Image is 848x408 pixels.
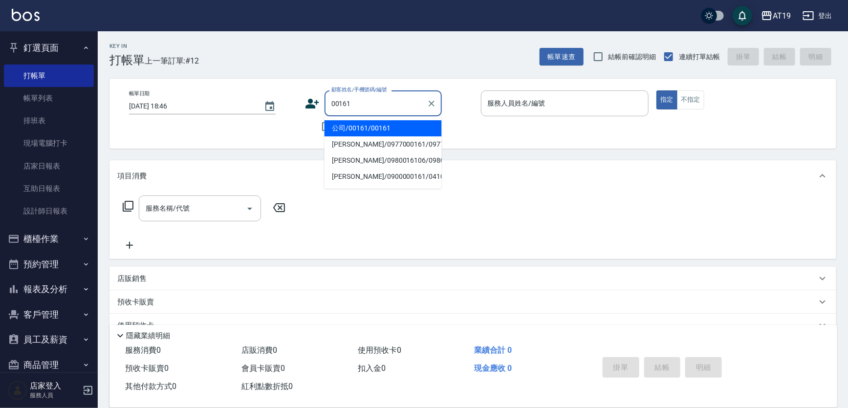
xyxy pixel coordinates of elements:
[4,252,94,277] button: 預約管理
[331,86,387,93] label: 顧客姓名/手機號碼/編號
[109,43,145,49] h2: Key In
[474,345,512,355] span: 業績合計 0
[8,381,27,400] img: Person
[325,169,442,185] li: [PERSON_NAME]/0900000161/04104
[4,226,94,252] button: 櫃檯作業
[241,382,293,391] span: 紅利點數折抵 0
[4,132,94,154] a: 現場電腦打卡
[125,382,176,391] span: 其他付款方式 0
[109,53,145,67] h3: 打帳單
[109,267,836,290] div: 店販銷售
[358,364,386,373] span: 扣入金 0
[241,364,285,373] span: 會員卡販賣 0
[258,95,282,118] button: Choose date, selected date is 2025-09-11
[4,177,94,200] a: 互助日報表
[656,90,677,109] button: 指定
[117,274,147,284] p: 店販銷售
[241,345,277,355] span: 店販消費 0
[30,391,80,400] p: 服務人員
[117,297,154,307] p: 預收卡販賣
[799,7,836,25] button: 登出
[540,48,584,66] button: 帳單速查
[773,10,791,22] div: AT19
[242,201,258,216] button: Open
[12,9,40,21] img: Logo
[4,35,94,61] button: 釘選頁面
[425,97,438,110] button: Clear
[126,331,170,341] p: 隱藏業績明細
[125,345,161,355] span: 服務消費 0
[757,6,795,26] button: AT19
[109,160,836,192] div: 項目消費
[325,120,442,136] li: 公司/00161/00161
[4,352,94,378] button: 商品管理
[4,327,94,352] button: 員工及薪資
[325,152,442,169] li: [PERSON_NAME]/0980016106/0980016106
[109,314,836,337] div: 使用預收卡
[117,171,147,181] p: 項目消費
[30,381,80,391] h5: 店家登入
[129,98,254,114] input: YYYY/MM/DD hh:mm
[4,200,94,222] a: 設計師日報表
[733,6,752,25] button: save
[325,136,442,152] li: [PERSON_NAME]/0977000161/0977000161
[677,90,704,109] button: 不指定
[109,290,836,314] div: 預收卡販賣
[125,364,169,373] span: 預收卡販賣 0
[4,302,94,327] button: 客戶管理
[4,64,94,87] a: 打帳單
[117,321,154,331] p: 使用預收卡
[4,277,94,302] button: 報表及分析
[4,87,94,109] a: 帳單列表
[145,55,199,67] span: 上一筆訂單:#12
[609,52,656,62] span: 結帳前確認明細
[679,52,720,62] span: 連續打單結帳
[4,109,94,132] a: 排班表
[474,364,512,373] span: 現金應收 0
[4,155,94,177] a: 店家日報表
[358,345,401,355] span: 使用預收卡 0
[129,90,150,97] label: 帳單日期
